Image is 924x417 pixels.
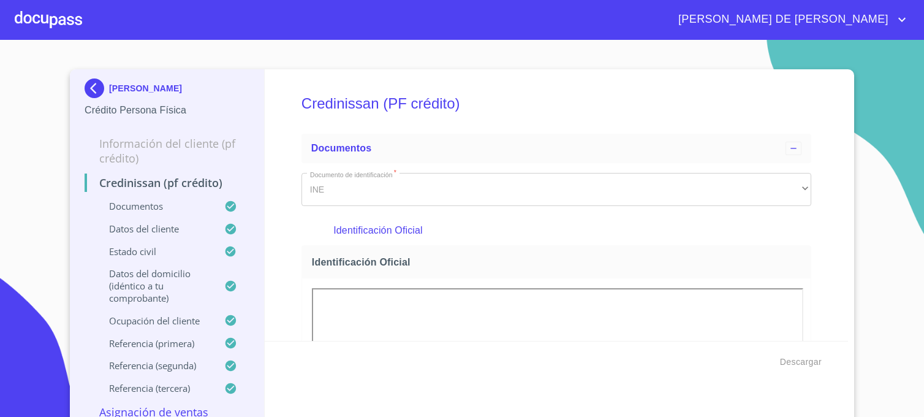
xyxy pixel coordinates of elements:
[301,78,811,129] h5: Credinissan (PF crédito)
[85,200,224,212] p: Documentos
[85,175,249,190] p: Credinissan (PF crédito)
[85,223,224,235] p: Datos del cliente
[312,256,806,269] span: Identificación Oficial
[85,382,224,394] p: Referencia (tercera)
[85,136,249,166] p: Información del cliente (PF crédito)
[85,359,224,372] p: Referencia (segunda)
[780,354,822,370] span: Descargar
[669,10,909,29] button: account of current user
[85,103,249,118] p: Crédito Persona Física
[85,78,249,103] div: [PERSON_NAME]
[85,267,224,304] p: Datos del domicilio (idéntico a tu comprobante)
[85,337,224,350] p: Referencia (primera)
[85,78,109,98] img: Docupass spot blue
[775,351,827,373] button: Descargar
[301,134,811,163] div: Documentos
[333,223,779,238] p: Identificación Oficial
[669,10,895,29] span: [PERSON_NAME] DE [PERSON_NAME]
[311,143,371,153] span: Documentos
[109,83,182,93] p: [PERSON_NAME]
[85,245,224,258] p: Estado Civil
[85,315,224,327] p: Ocupación del Cliente
[301,173,811,206] div: INE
